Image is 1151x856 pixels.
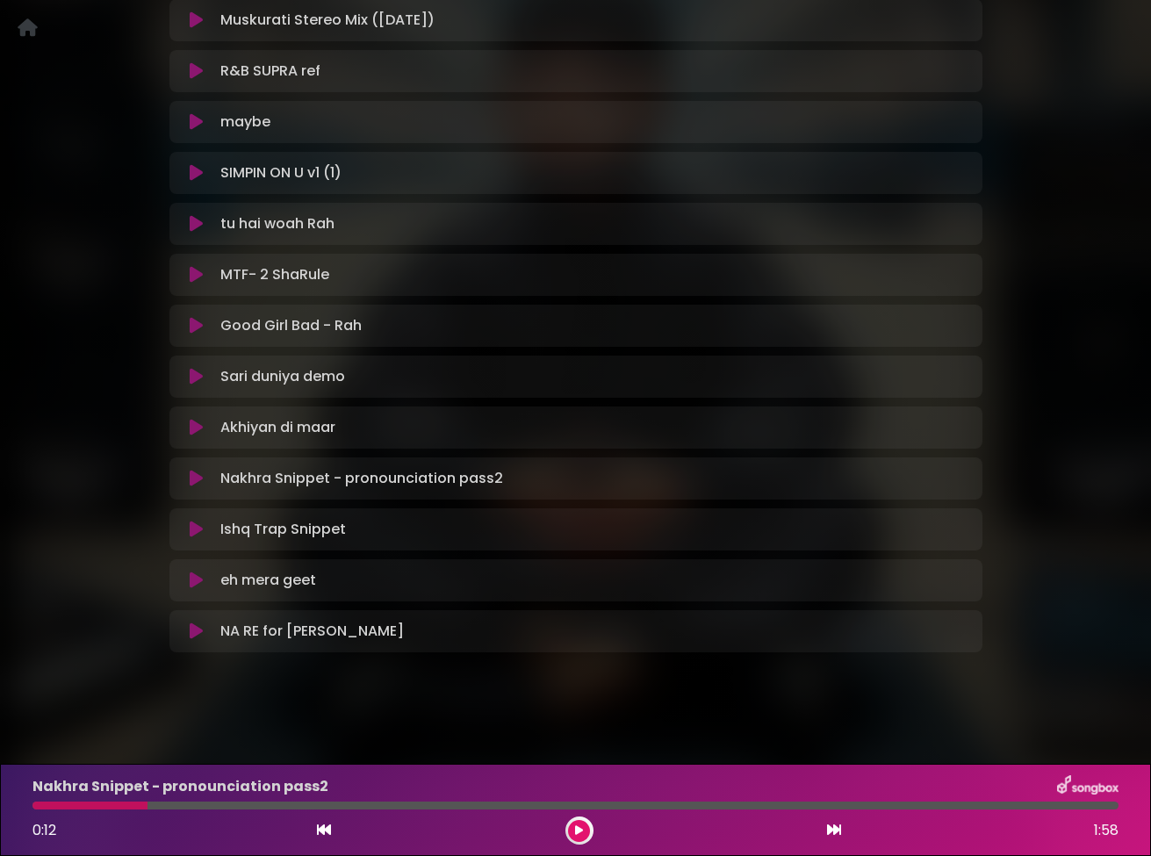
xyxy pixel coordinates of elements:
[220,61,320,82] p: R&B SUPRA ref
[220,111,270,133] p: maybe
[220,10,435,31] p: Muskurati Stereo Mix ([DATE])
[220,315,362,336] p: Good Girl Bad - Rah
[220,468,503,489] p: Nakhra Snippet - pronounciation pass2
[220,213,335,234] p: tu hai woah Rah
[220,519,346,540] p: Ishq Trap Snippet
[220,264,329,285] p: MTF- 2 ShaRule
[220,621,404,642] p: NA RE for [PERSON_NAME]
[220,366,345,387] p: Sari duniya demo
[220,570,316,591] p: eh mera geet
[220,417,335,438] p: Akhiyan di maar
[220,162,342,183] p: SIMPIN ON U v1 (1)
